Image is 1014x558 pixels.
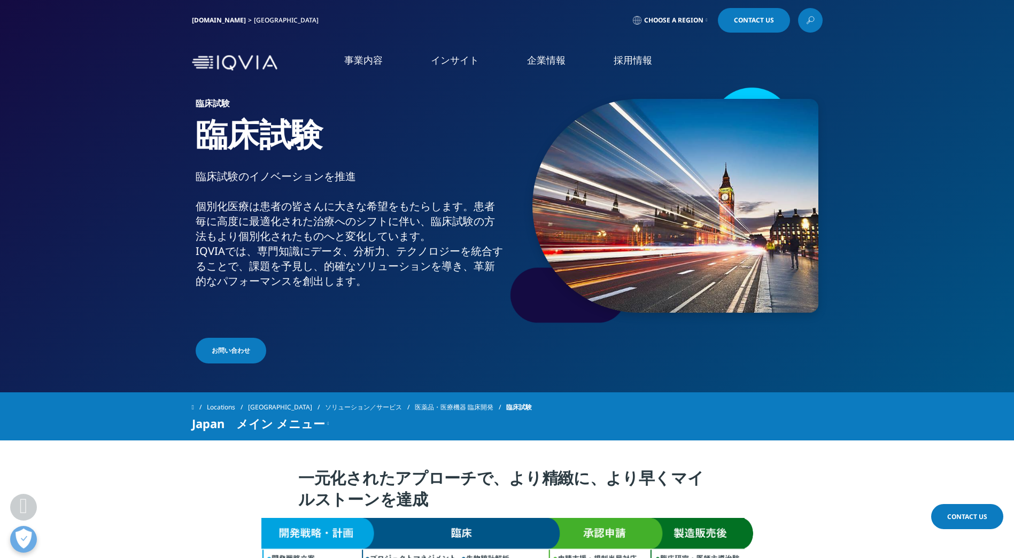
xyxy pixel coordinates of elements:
span: お問い合わせ [212,346,250,355]
a: [DOMAIN_NAME] [192,15,246,25]
span: Contact Us [734,17,774,24]
a: インサイト [431,53,479,67]
a: Locations [207,398,248,417]
h4: 一元化されたアプローチで、より精緻に、より早くマイルストーンを達成 [298,467,716,518]
span: Japan メイン メニュー [192,417,325,430]
a: 医薬品・医療機器 臨床開発 [415,398,506,417]
nav: Primary [282,37,823,88]
div: [GEOGRAPHIC_DATA] [254,16,323,25]
span: 臨床試験 [506,398,532,417]
a: Contact Us [931,504,1003,529]
a: ソリューション／サービス [325,398,415,417]
div: 臨床試験のイノベーションを推進 個別化医療は患者の皆さんに大きな希望をもたらします。患者毎に高度に最適化された治療へのシフトに伴い、臨床試験の方法もより個別化されたものへと変化しています。 IQ... [196,169,503,319]
button: 優先設定センターを開く [10,526,37,553]
img: 902_light-trails-on-road-in-london-city-at-night.jpg [532,99,818,313]
a: 企業情報 [527,53,566,67]
a: Contact Us [718,8,790,33]
a: [GEOGRAPHIC_DATA] [248,398,325,417]
a: お問い合わせ [196,338,266,363]
span: Contact Us [947,512,987,521]
h6: 臨床試験 [196,99,503,114]
h1: 臨床試験 [196,114,503,169]
a: 採用情報 [614,53,652,67]
a: 事業内容 [344,53,383,67]
span: Choose a Region [644,16,703,25]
